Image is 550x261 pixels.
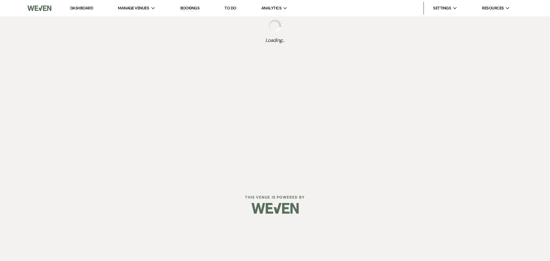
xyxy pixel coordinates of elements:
[482,5,504,11] span: Resources
[70,5,93,11] a: Dashboard
[433,5,451,11] span: Settings
[265,37,285,44] span: Loading...
[118,5,149,11] span: Manage Venues
[27,2,51,15] img: Weven Logo
[261,5,281,11] span: Analytics
[180,5,200,11] a: Bookings
[269,20,281,32] img: loading spinner
[252,197,299,219] img: Weven Logo
[225,5,236,11] a: To Do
